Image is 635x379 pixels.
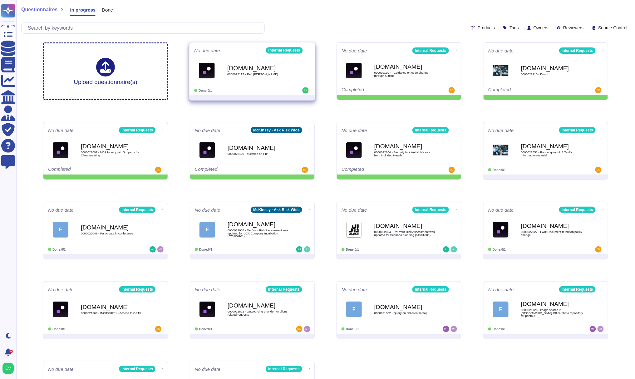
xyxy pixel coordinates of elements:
span: In progress [70,7,96,12]
b: [DOMAIN_NAME] [521,301,583,307]
span: No due date [488,208,514,212]
div: Upload questionnaire(s) [74,58,137,85]
span: No due date [195,367,220,372]
span: 0000022034 - Re: Your Risk Assessment was updated for Scenario planning (5450TA01) [374,230,437,236]
span: 0000022027 - Fwd: Document retention policy change [521,230,583,236]
div: Internal Requests [559,207,596,213]
img: user [595,246,602,253]
div: Internal Requests [412,286,449,293]
span: No due date [342,48,367,53]
span: 0000021969 - INC8398281 - Access to GPT5 [81,312,143,315]
img: user [150,246,156,253]
span: Tags [509,26,519,30]
img: Logo [493,142,509,158]
img: user [296,326,303,332]
div: Completed [342,167,418,173]
span: Done: 0/1 [199,327,212,331]
b: [DOMAIN_NAME] [228,145,290,151]
b: [DOMAIN_NAME] [374,143,437,149]
div: Internal Requests [119,127,155,133]
span: No due date [195,287,220,292]
span: No due date [195,128,220,133]
span: Done: 0/1 [493,327,506,331]
span: No due date [48,208,74,212]
b: [DOMAIN_NAME] [374,304,437,310]
img: user [302,167,308,173]
img: user [303,87,309,94]
span: 0000022035 - Re: Your Risk Assessment was updated for UCX Company Incubation (5751WG01) [228,229,290,238]
span: Source Control [598,26,628,30]
img: Logo [346,142,362,158]
img: user [598,326,604,332]
span: No due date [488,287,514,292]
div: Internal Requests [559,127,596,133]
img: user [451,246,457,253]
div: Internal Requests [119,286,155,293]
span: 0000022097 - NDA Inquiry with 3rd party for Client meeting [81,151,143,157]
img: user [2,363,14,374]
img: Logo [346,63,362,78]
span: 0000021726 - image search in [GEOGRAPHIC_DATA] Office photo repository for printout [521,308,583,317]
input: Search by keywords [25,22,264,33]
div: Internal Requests [266,47,303,53]
span: Questionnaires [21,7,57,12]
span: Products [478,26,495,30]
img: Logo [199,142,215,158]
span: No due date [488,128,514,133]
div: Completed [342,87,418,93]
div: F [346,302,362,317]
div: Internal Requests [412,47,449,54]
img: Logo [346,222,362,238]
span: Done: 0/1 [52,327,66,331]
div: Internal Requests [412,207,449,213]
span: No due date [48,128,74,133]
span: 0000021821 - Outsourcing provider for client related requests [228,310,290,316]
b: [DOMAIN_NAME] [228,221,290,227]
span: 0000021802 - Query on old client laptop [374,312,437,315]
img: Logo [53,302,68,317]
span: Owners [534,26,549,30]
b: [DOMAIN_NAME] [374,223,437,229]
span: 0000022109 - question on PIP [228,152,290,155]
span: No due date [342,128,367,133]
div: F [493,302,509,317]
div: F [199,222,215,238]
img: user [296,246,303,253]
div: Internal Requests [266,286,302,293]
span: 0000021997 - Guidance on code sharing through GitHub [374,71,437,77]
span: No due date [195,208,220,212]
b: [DOMAIN_NAME] [227,65,290,71]
div: F [53,222,68,238]
span: No due date [488,48,514,53]
span: No due date [342,208,367,212]
div: Internal Requests [559,47,596,54]
img: user [595,87,602,93]
div: Internal Requests [559,286,596,293]
span: Done [102,7,113,12]
span: 0000022110 - Doubt [521,73,583,76]
span: 0000022117 - FW: [PERSON_NAME] [227,73,290,76]
span: No due date [342,287,367,292]
img: user [449,87,455,93]
b: [DOMAIN_NAME] [228,303,290,308]
b: [DOMAIN_NAME] [521,65,583,71]
b: [DOMAIN_NAME] [521,223,583,229]
span: No due date [48,367,74,372]
img: user [157,246,164,253]
img: user [304,246,310,253]
span: Done: 0/1 [346,248,359,251]
div: Internal Requests [412,127,449,133]
div: 9+ [9,350,13,353]
img: user [155,167,161,173]
b: [DOMAIN_NAME] [521,143,583,149]
div: McKinsey - Ask Risk Wide [251,207,302,213]
img: user [304,326,310,332]
div: McKinsey - Ask Risk Wide [251,127,302,133]
div: Internal Requests [266,366,302,372]
span: Done: 0/1 [346,327,359,331]
img: user [155,326,161,332]
img: Logo [493,222,509,238]
img: user [590,326,596,332]
span: Done: 0/1 [493,248,506,251]
span: Done: 0/1 [199,89,212,92]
